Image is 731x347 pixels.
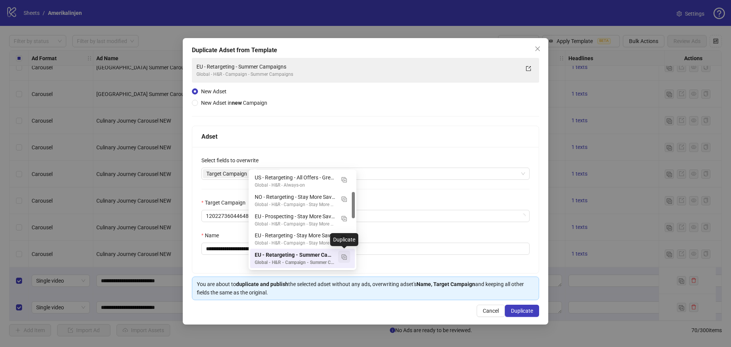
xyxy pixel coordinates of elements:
[250,171,355,191] div: US - Retargeting - All Offers - Greetings from Olso
[338,212,350,224] button: Duplicate
[255,212,335,221] div: EU - Prospecting - Stay More Save More
[255,221,335,228] div: Global - H&R - Campaign - Stay More Save More
[201,100,267,106] span: New Adset in Campaign
[255,231,335,240] div: EU - Retargeting - Stay More Save More
[255,240,335,247] div: Global - H&R - Campaign - Stay More Save More
[192,46,539,55] div: Duplicate Adset from Template
[255,201,335,208] div: Global - H&R - Campaign - Stay More Save More
[255,259,335,266] div: Global - H&R - Campaign - Summer Campaigns
[342,216,347,221] img: Duplicate
[511,308,533,314] span: Duplicate
[342,197,347,202] img: Duplicate
[232,100,242,106] strong: new
[338,251,350,263] button: Duplicate
[483,308,499,314] span: Cancel
[196,62,519,71] div: EU - Retargeting - Summer Campaigns
[201,132,530,141] div: Adset
[196,71,519,78] div: Global - H&R - Campaign - Summer Campaigns
[338,173,350,185] button: Duplicate
[236,281,288,287] strong: duplicate and publish
[338,193,350,205] button: Duplicate
[417,281,475,287] strong: Name, Target Campaign
[338,231,350,243] button: Duplicate
[201,198,251,207] label: Target Campaign
[201,156,263,165] label: Select fields to overwrite
[201,243,530,255] input: Name
[330,233,358,246] div: Duplicate
[526,66,531,71] span: export
[255,251,335,259] div: EU - Retargeting - Summer Campaigns
[206,210,525,222] span: 120227360446480071
[477,305,505,317] button: Cancel
[342,254,347,260] img: Duplicate
[250,249,355,268] div: EU - Retargeting - Summer Campaigns
[203,169,254,178] span: Target Campaign
[531,43,544,55] button: Close
[255,193,335,201] div: NO - Retargeting - Stay More Save More
[255,173,335,182] div: US - Retargeting - All Offers - Greetings from [GEOGRAPHIC_DATA]
[256,169,281,178] span: Name
[505,305,539,317] button: Duplicate
[201,88,227,94] span: New Adset
[535,46,541,52] span: close
[206,170,247,178] span: Target Campaign
[250,210,355,230] div: EU - Prospecting - Stay More Save More
[201,231,224,240] label: Name
[250,268,355,288] div: EU - Prospecting - Summer Campaigns
[342,177,347,182] img: Duplicate
[250,191,355,210] div: NO - Retargeting - Stay More Save More
[250,229,355,249] div: EU - Retargeting - Stay More Save More
[255,182,335,189] div: Global - H&R - Always-on
[197,280,534,297] div: You are about to the selected adset without any ads, overwriting adset's and keeping all other fi...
